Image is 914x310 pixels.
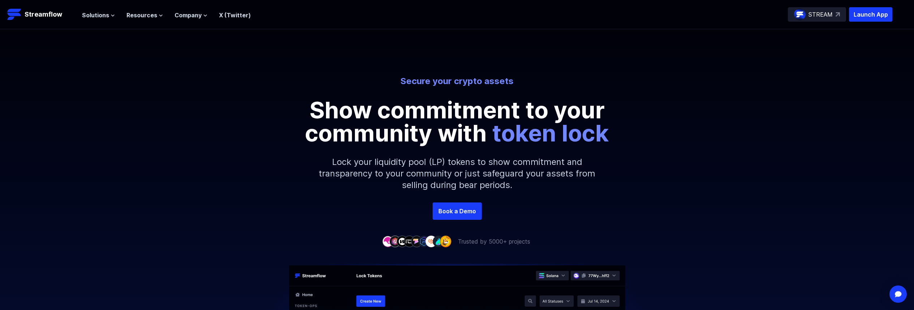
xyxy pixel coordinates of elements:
[7,7,75,22] a: Streamflow
[7,7,22,22] img: Streamflow Logo
[404,236,415,247] img: company-4
[389,236,401,247] img: company-2
[396,236,408,247] img: company-3
[82,11,109,19] span: Solutions
[433,236,444,247] img: company-8
[175,11,202,19] span: Company
[788,7,846,22] a: STREAM
[808,10,833,19] p: STREAM
[418,236,430,247] img: company-6
[836,12,840,17] img: top-right-arrow.svg
[425,236,437,247] img: company-7
[175,11,207,19] button: Company
[257,75,657,87] p: Secure your crypto assets
[126,11,157,19] span: Resources
[849,7,892,22] button: Launch App
[302,145,613,202] p: Lock your liquidity pool (LP) tokens to show commitment and transparency to your community or jus...
[411,236,422,247] img: company-5
[492,119,609,147] span: token lock
[440,236,451,247] img: company-9
[889,285,907,303] div: Open Intercom Messenger
[219,12,251,19] a: X (Twitter)
[433,202,482,220] a: Book a Demo
[382,236,394,247] img: company-1
[82,11,115,19] button: Solutions
[295,99,620,145] p: Show commitment to your community with
[25,9,62,19] p: Streamflow
[794,9,806,20] img: streamflow-logo-circle.png
[458,237,530,246] p: Trusted by 5000+ projects
[126,11,163,19] button: Resources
